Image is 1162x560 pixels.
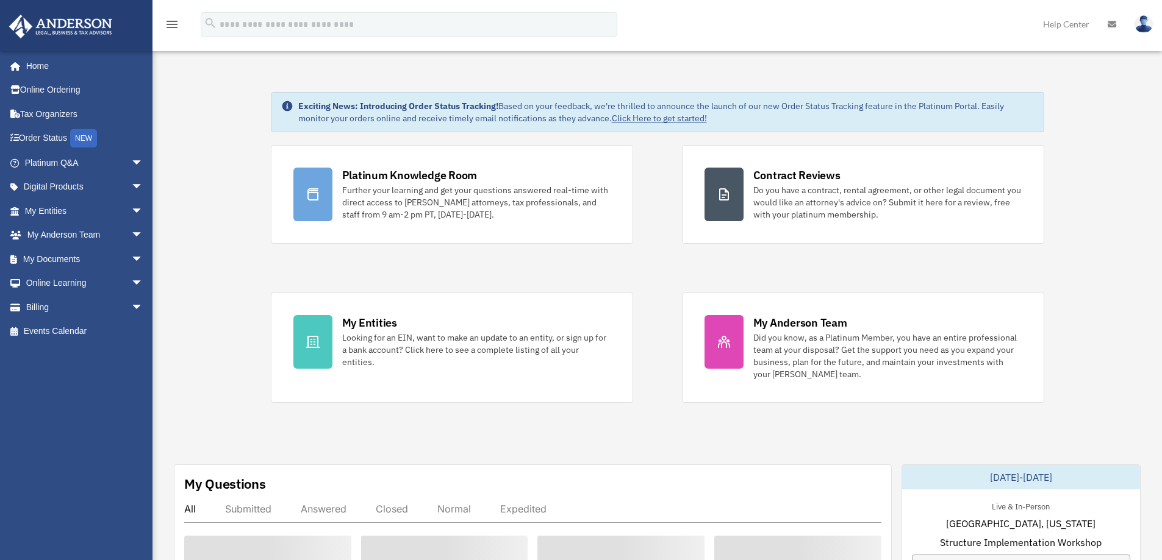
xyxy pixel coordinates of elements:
a: Contract Reviews Do you have a contract, rental agreement, or other legal document you would like... [682,145,1044,244]
a: Events Calendar [9,319,162,344]
a: Click Here to get started! [612,113,707,124]
div: My Questions [184,475,266,493]
a: Online Learningarrow_drop_down [9,271,162,296]
div: [DATE]-[DATE] [902,465,1140,489]
a: My Documentsarrow_drop_down [9,247,162,271]
a: My Entities Looking for an EIN, want to make an update to an entity, or sign up for a bank accoun... [271,292,633,403]
img: Anderson Advisors Platinum Portal [5,15,116,38]
span: arrow_drop_down [131,199,156,224]
a: Platinum Knowledge Room Further your learning and get your questions answered real-time with dire... [271,145,633,244]
div: Answered [301,503,346,515]
div: Closed [376,503,408,515]
a: My Anderson Team Did you know, as a Platinum Member, you have an entire professional team at your... [682,292,1044,403]
a: Order StatusNEW [9,126,162,151]
a: Home [9,54,156,78]
a: Tax Organizers [9,102,162,126]
div: Platinum Knowledge Room [342,168,478,183]
span: arrow_drop_down [131,175,156,200]
a: My Entitiesarrow_drop_down [9,199,162,223]
span: [GEOGRAPHIC_DATA], [US_STATE] [946,516,1096,531]
div: My Anderson Team [753,315,847,330]
span: Structure Implementation Workshop [940,535,1102,550]
div: Looking for an EIN, want to make an update to an entity, or sign up for a bank account? Click her... [342,331,611,368]
div: All [184,503,196,515]
span: arrow_drop_down [131,247,156,272]
i: search [204,16,217,30]
span: arrow_drop_down [131,151,156,175]
span: arrow_drop_down [131,295,156,320]
strong: Exciting News: Introducing Order Status Tracking! [298,101,498,112]
span: arrow_drop_down [131,223,156,248]
div: Did you know, as a Platinum Member, you have an entire professional team at your disposal? Get th... [753,331,1022,380]
a: Digital Productsarrow_drop_down [9,175,162,199]
div: Normal [437,503,471,515]
div: Submitted [225,503,271,515]
div: NEW [70,129,97,147]
div: Do you have a contract, rental agreement, or other legal document you would like an attorney's ad... [753,184,1022,221]
a: Platinum Q&Aarrow_drop_down [9,151,162,175]
img: User Pic [1135,15,1153,33]
div: Further your learning and get your questions answered real-time with direct access to [PERSON_NAM... [342,184,611,221]
div: Live & In-Person [982,499,1060,512]
i: menu [165,17,179,32]
a: Online Ordering [9,78,162,102]
div: My Entities [342,315,397,330]
div: Expedited [500,503,547,515]
a: My Anderson Teamarrow_drop_down [9,223,162,247]
a: Billingarrow_drop_down [9,295,162,319]
a: menu [165,21,179,32]
div: Based on your feedback, we're thrilled to announce the launch of our new Order Status Tracking fe... [298,100,1034,124]
div: Contract Reviews [753,168,841,183]
span: arrow_drop_down [131,271,156,296]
